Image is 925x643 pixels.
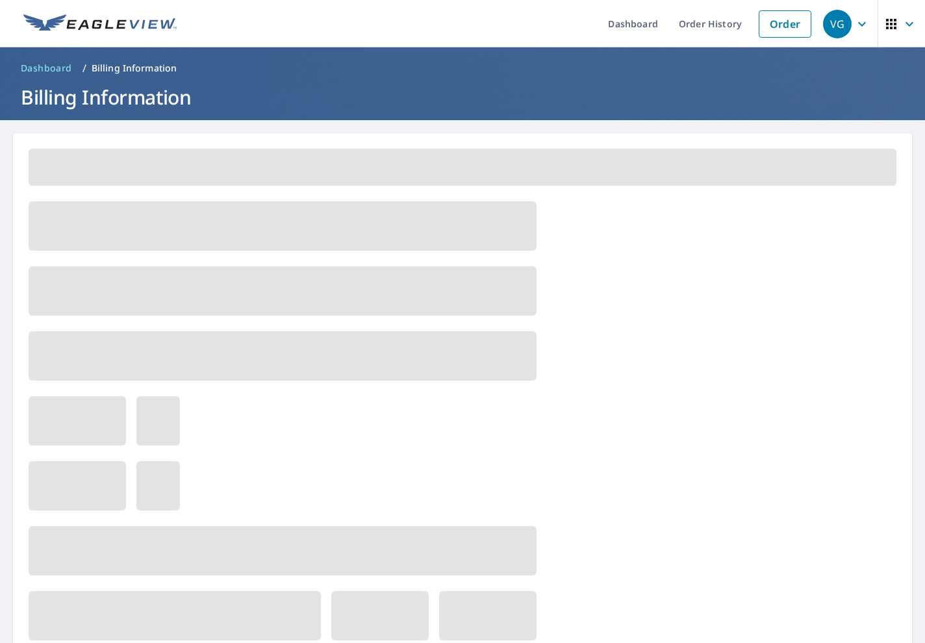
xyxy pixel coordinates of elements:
nav: breadcrumb [16,58,909,79]
h1: Billing Information [16,84,909,110]
div: VG [823,10,852,38]
p: Billing Information [92,62,177,75]
img: EV Logo [23,14,177,34]
a: Dashboard [16,58,77,79]
span: Dashboard [21,62,72,75]
li: / [82,60,86,76]
a: Order [759,10,811,38]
